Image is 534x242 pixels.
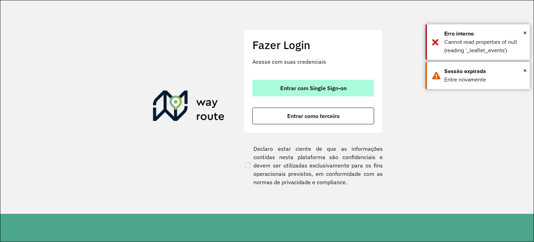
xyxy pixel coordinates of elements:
[252,38,374,52] h2: Fazer Login
[153,91,225,124] img: Roteirizador AmbevTech
[523,65,527,76] span: ×
[444,76,525,84] div: Entre novamente
[252,108,374,124] button: button
[523,28,527,38] button: Close
[444,30,525,38] div: Erro interno
[252,80,374,96] button: button
[523,65,527,76] button: Close
[523,28,527,38] span: ×
[444,38,525,55] div: Cannot read properties of null (reading '_leaflet_events')
[244,145,383,186] label: Declaro estar ciente de que as informações contidas nesta plataforma são confidenciais e devem se...
[444,67,525,76] div: Sessão expirada
[280,85,347,91] span: Entrar com Single Sign-on
[252,57,374,66] p: Acesse com suas credenciais
[287,113,340,119] span: Entrar como terceiro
